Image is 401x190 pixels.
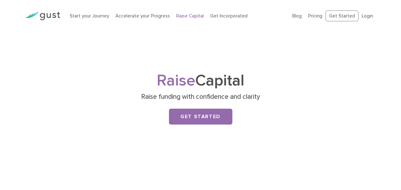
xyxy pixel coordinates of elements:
a: Accelerate your Progress [115,13,170,19]
a: Blog [292,13,302,19]
h1: Capital [75,73,326,88]
a: Login [362,13,373,19]
a: Pricing [308,13,322,19]
a: Get Started [169,109,232,125]
img: Gust Logo [25,12,60,20]
p: Raise funding with confidence and clarity [78,92,323,101]
span: Raise [157,71,195,90]
a: Get Started [326,10,359,22]
a: Start your Journey [70,13,109,19]
a: Raise Capital [176,13,204,19]
a: Get Incorporated [210,13,248,19]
